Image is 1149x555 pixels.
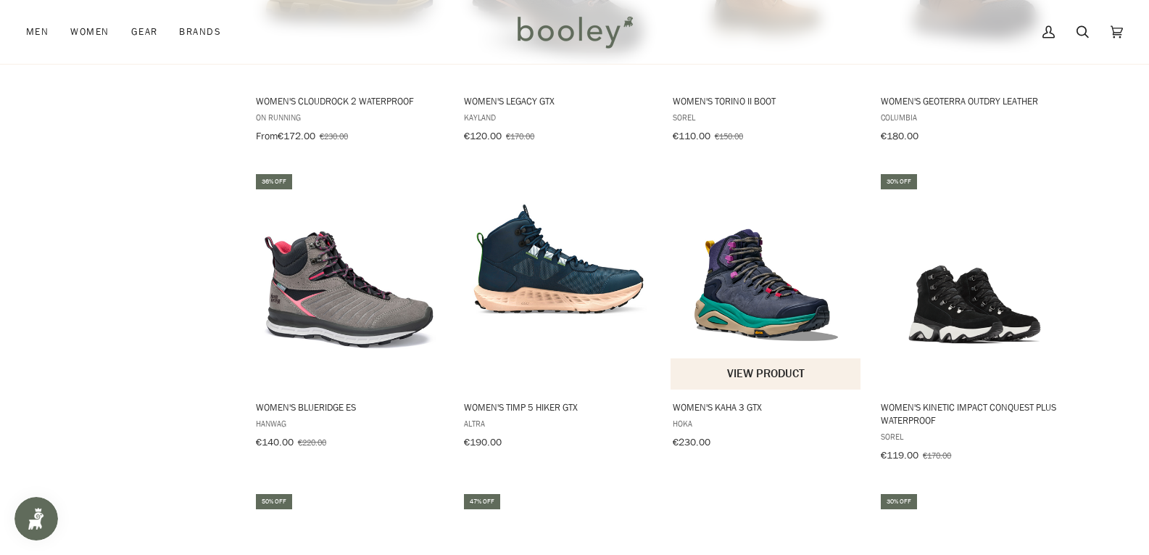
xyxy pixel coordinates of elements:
[464,111,652,123] span: Kayland
[464,129,502,143] span: €120.00
[278,129,315,143] span: €172.00
[671,358,861,390] button: View product
[256,111,444,123] span: On Running
[256,174,292,189] div: 36% off
[881,129,918,143] span: €180.00
[879,172,1071,466] a: Women's Kinetic Impact Conquest Plus Waterproof
[256,400,444,414] span: Women's Blueridge ES
[671,172,863,453] a: Women's Kaha 3 GTX
[673,111,860,123] span: Sorel
[462,172,654,453] a: Women's Timp 5 Hiker GTX
[879,185,1071,377] img: Sorel Women's Kinetic Impact Conquest Plus Waterproof Black/Sea Salt - Booley Galway
[256,417,444,429] span: Hanwag
[179,25,221,39] span: Brands
[70,25,109,39] span: Women
[26,25,49,39] span: Men
[881,494,917,509] div: 30% off
[464,435,502,449] span: €190.00
[256,494,292,509] div: 50% off
[506,130,534,142] span: €170.00
[464,494,500,509] div: 47% off
[256,435,294,449] span: €140.00
[256,129,278,143] span: From
[254,172,446,453] a: Women's Blueridge ES
[673,417,860,429] span: Hoka
[673,400,860,414] span: Women's Kaha 3 GTX
[715,130,743,142] span: €150.00
[673,94,860,107] span: Women's Torino II Boot
[256,94,444,107] span: Women's Cloudrock 2 Waterproof
[320,130,348,142] span: €230.00
[881,111,1069,123] span: Columbia
[881,448,918,462] span: €119.00
[464,94,652,107] span: Women's Legacy GTX
[464,400,652,414] span: Women's Timp 5 Hiker GTX
[673,435,710,449] span: €230.00
[673,129,710,143] span: €110.00
[298,436,326,448] span: €220.00
[462,185,654,377] img: Altra Women's Timp 5 Hiker GTX Navy - Booley Galway
[464,417,652,429] span: Altra
[254,185,446,377] img: Hanwag Women's Blueridge ES Light Gey / Pink - Booley Galway
[881,430,1069,443] span: Sorel
[881,94,1069,107] span: Women's Geoterra Outdry Leather
[131,25,158,39] span: Gear
[511,11,638,53] img: Booley
[923,449,951,461] span: €170.00
[14,497,58,540] iframe: Button to open loyalty program pop-up
[881,400,1069,427] span: Women's Kinetic Impact Conquest Plus Waterproof
[881,174,917,189] div: 30% off
[671,185,863,377] img: Hoka Women's Kaha 3 GTX Varsity Navy / Mountain Iris - Booley Galway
